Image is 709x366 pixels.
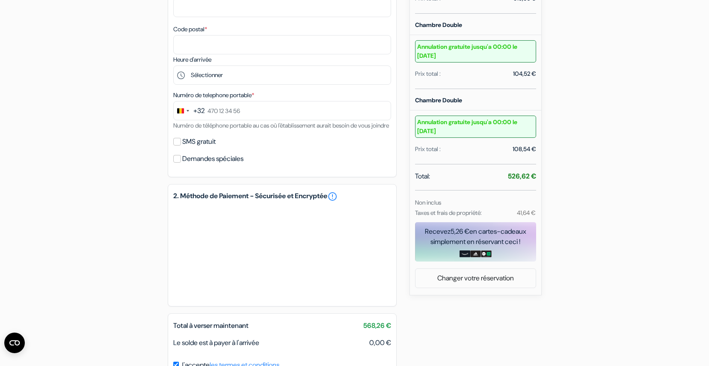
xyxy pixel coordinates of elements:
[415,96,462,104] b: Chambre Double
[182,136,216,148] label: SMS gratuit
[415,40,536,62] small: Annulation gratuite jusqu'a 00:00 le [DATE]
[460,250,470,257] img: amazon-card-no-text.png
[363,321,391,331] span: 568,26 €
[415,171,430,182] span: Total:
[415,199,441,206] small: Non inclus
[513,145,536,154] div: 108,54 €
[173,25,207,34] label: Code postal
[415,145,441,154] div: Prix total :
[173,55,211,64] label: Heure d'arrivée
[173,321,249,330] span: Total à verser maintenant
[172,203,393,301] iframe: Cadre de saisie sécurisé pour le paiement
[415,226,536,247] div: Recevez en cartes-cadeaux simplement en réservant ceci !
[415,69,441,78] div: Prix total :
[327,191,338,202] a: error_outline
[173,91,254,100] label: Numéro de telephone portable
[4,333,25,353] button: Ouvrir le widget CMP
[173,122,389,129] small: Numéro de téléphone portable au cas où l'établissement aurait besoin de vous joindre
[173,191,391,202] h5: 2. Méthode de Paiement - Sécurisée et Encryptée
[174,101,205,120] button: Change country, selected Belgium (+32)
[470,250,481,257] img: adidas-card.png
[369,338,391,348] span: 0,00 €
[415,116,536,138] small: Annulation gratuite jusqu'a 00:00 le [DATE]
[513,69,536,78] div: 104,52 €
[481,250,492,257] img: uber-uber-eats-card.png
[451,227,469,236] span: 5,26 €
[415,209,482,217] small: Taxes et frais de propriété:
[193,106,205,116] div: +32
[415,21,462,29] b: Chambre Double
[173,101,391,120] input: 470 12 34 56
[415,270,536,286] a: Changer votre réservation
[173,338,259,347] span: Le solde est à payer à l'arrivée
[517,209,536,217] small: 41,64 €
[508,172,536,181] strong: 526,62 €
[182,153,243,165] label: Demandes spéciales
